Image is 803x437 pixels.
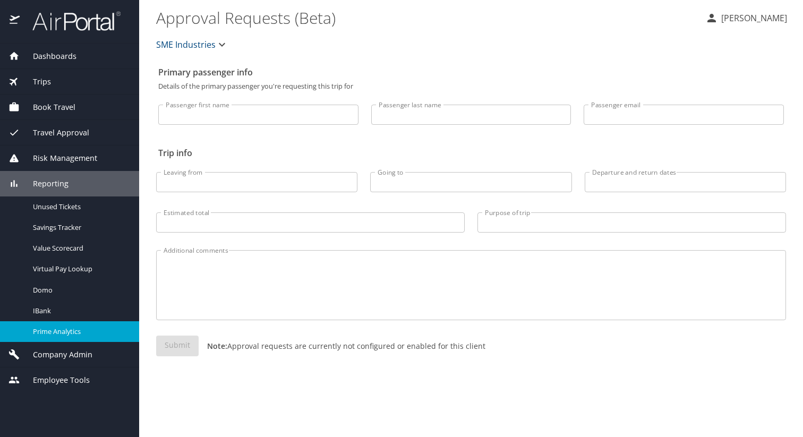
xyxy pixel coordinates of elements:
span: Savings Tracker [33,222,126,233]
img: icon-airportal.png [10,11,21,31]
h2: Primary passenger info [158,64,784,81]
span: Company Admin [20,349,92,361]
span: SME Industries [156,37,216,52]
p: [PERSON_NAME] [718,12,787,24]
span: Value Scorecard [33,243,126,253]
span: Unused Tickets [33,202,126,212]
span: Reporting [20,178,69,190]
span: Risk Management [20,152,97,164]
span: Virtual Pay Lookup [33,264,126,274]
span: Prime Analytics [33,327,126,337]
p: Details of the primary passenger you're requesting this trip for [158,83,784,90]
h2: Trip info [158,144,784,161]
p: Approval requests are currently not configured or enabled for this client [199,340,485,352]
span: Dashboards [20,50,76,62]
span: IBank [33,306,126,316]
span: Book Travel [20,101,75,113]
h1: Approval Requests (Beta) [156,1,697,34]
img: airportal-logo.png [21,11,121,31]
span: Employee Tools [20,374,90,386]
strong: Note: [207,341,227,351]
span: Domo [33,285,126,295]
span: Travel Approval [20,127,89,139]
button: [PERSON_NAME] [701,8,791,28]
span: Trips [20,76,51,88]
button: SME Industries [152,34,233,55]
